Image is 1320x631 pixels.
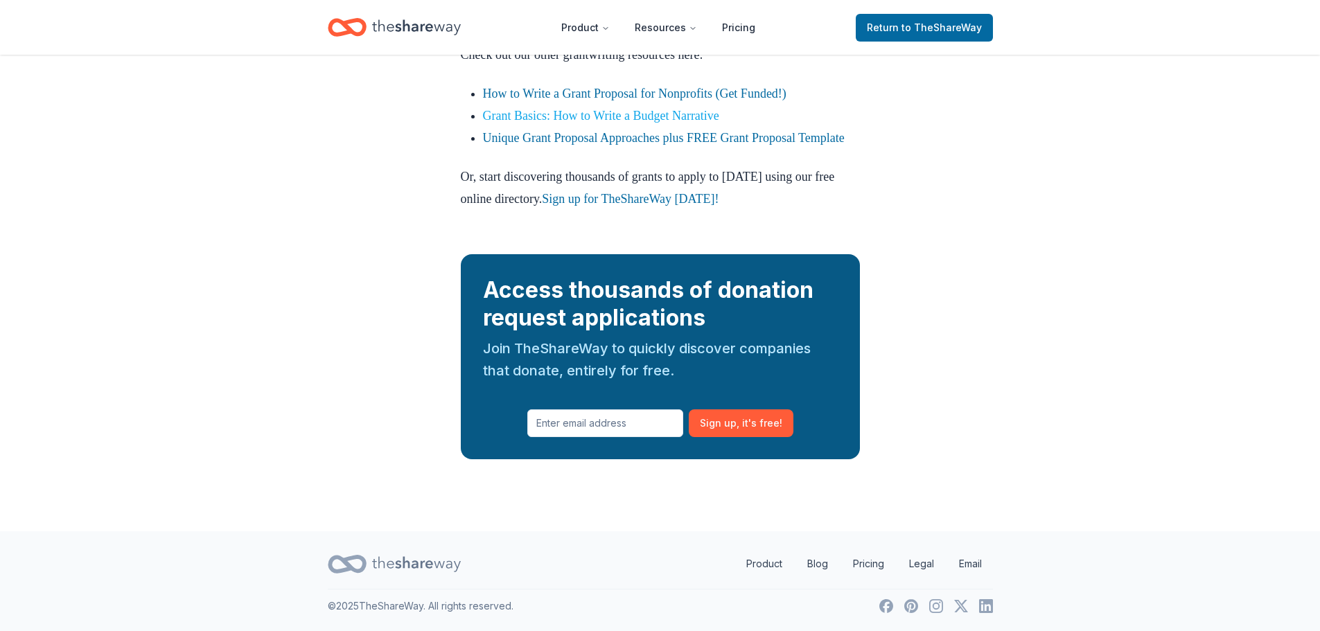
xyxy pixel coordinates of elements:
[689,409,793,437] button: Sign up, it's free!
[901,21,982,33] span: to TheShareWay
[542,192,719,206] a: Sign up for TheShareWay [DATE]!
[735,550,993,578] nav: quick links
[898,550,945,578] a: Legal
[624,14,708,42] button: Resources
[483,337,838,382] div: Join TheShareWay to quickly discover companies that donate, entirely for free.
[550,14,621,42] button: Product
[483,276,838,332] div: Access thousands of donation request applications
[527,409,683,437] input: Enter email address
[856,14,993,42] a: Returnto TheShareWay
[550,11,766,44] nav: Main
[735,550,793,578] a: Product
[796,550,839,578] a: Blog
[483,109,719,123] a: Grant Basics: How to Write a Budget Narrative
[328,598,513,614] p: © 2025 TheShareWay. All rights reserved.
[461,166,860,210] p: Or, start discovering thousands of grants to apply to [DATE] using our free online directory.
[483,87,786,100] a: How to Write a Grant Proposal for Nonprofits (Get Funded!)
[842,550,895,578] a: Pricing
[328,11,461,44] a: Home
[483,131,845,145] a: Unique Grant Proposal Approaches plus FREE Grant Proposal Template
[867,19,982,36] span: Return
[948,550,993,578] a: Email
[711,14,766,42] a: Pricing
[737,415,782,432] span: , it ' s free!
